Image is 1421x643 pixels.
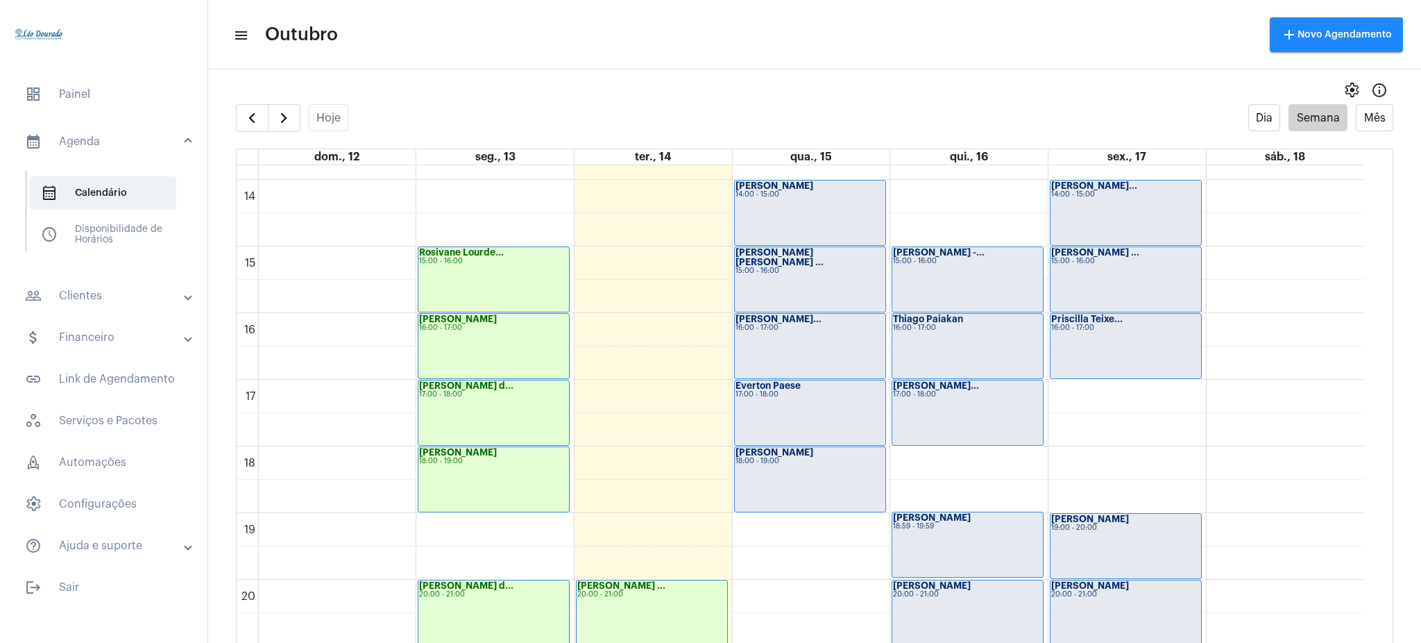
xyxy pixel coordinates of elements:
span: Novo Agendamento [1281,30,1392,40]
strong: Priscilla Teixe... [1051,315,1123,324]
span: settings [1343,82,1360,99]
img: 4c910ca3-f26c-c648-53c7-1a2041c6e520.jpg [11,7,67,62]
mat-panel-title: Ajuda e suporte [25,537,185,554]
mat-expansion-panel-header: sidenav iconAjuda e suporte [8,529,207,562]
strong: [PERSON_NAME] [735,448,813,457]
div: 15 [242,257,258,269]
div: 15:00 - 16:00 [735,267,885,275]
div: 15:00 - 16:00 [1051,258,1200,265]
div: 16:00 - 17:00 [893,324,1042,332]
span: Automações [14,446,194,479]
strong: Thiago Paiakan [893,315,963,324]
strong: [PERSON_NAME] -... [893,248,985,257]
strong: [PERSON_NAME] [419,315,497,324]
div: sidenav iconAgenda [8,164,207,271]
strong: [PERSON_NAME] [893,581,971,590]
div: 19 [241,524,258,536]
strong: [PERSON_NAME]... [735,315,822,324]
mat-icon: sidenav icon [25,329,42,346]
a: 16 de outubro de 2025 [947,149,991,165]
strong: Everton Paese [735,381,801,390]
span: Disponibilidade de Horários [30,218,176,251]
div: 20:00 - 21:00 [893,591,1042,599]
span: sidenav icon [25,496,42,512]
button: settings [1338,76,1365,104]
strong: [PERSON_NAME] ... [577,581,665,590]
span: Sair [14,571,194,604]
button: Dia [1248,104,1281,131]
div: 16:00 - 17:00 [735,324,885,332]
span: Serviços e Pacotes [14,404,194,437]
mat-panel-title: Clientes [25,287,185,304]
mat-panel-title: Agenda [25,133,185,150]
div: 20:00 - 21:00 [419,591,568,599]
strong: [PERSON_NAME] [419,448,497,457]
mat-icon: sidenav icon [25,133,42,150]
div: 14 [241,190,258,203]
button: Semana [1288,104,1347,131]
span: Painel [14,78,194,111]
span: sidenav icon [25,412,42,429]
mat-expansion-panel-header: sidenav iconClientes [8,279,207,312]
a: 12 de outubro de 2025 [312,149,362,165]
mat-icon: sidenav icon [25,371,42,387]
strong: Rosivane Lourde... [419,248,504,257]
span: Calendário [30,176,176,210]
div: 16 [241,324,258,336]
mat-icon: sidenav icon [25,579,42,596]
strong: [PERSON_NAME] [1051,515,1129,524]
div: 17:00 - 18:00 [735,391,885,399]
div: 17:00 - 18:00 [419,391,568,399]
div: 14:00 - 15:00 [735,191,885,199]
div: 19:00 - 20:00 [1051,524,1200,532]
span: Configurações [14,487,194,521]
div: 18 [241,457,258,469]
strong: [PERSON_NAME] [893,513,971,522]
button: Semana Anterior [236,104,269,132]
div: 18:00 - 19:00 [735,458,885,465]
div: 16:00 - 17:00 [419,324,568,332]
mat-icon: sidenav icon [25,537,42,554]
div: 18:00 - 19:00 [419,458,568,465]
span: sidenav icon [41,226,58,243]
strong: [PERSON_NAME]... [893,381,979,390]
mat-icon: sidenav icon [25,287,42,304]
div: 17 [243,390,258,403]
mat-icon: add [1281,26,1297,43]
a: 15 de outubro de 2025 [788,149,835,165]
mat-expansion-panel-header: sidenav iconFinanceiro [8,321,207,354]
mat-icon: sidenav icon [233,27,247,44]
mat-icon: Info [1371,82,1388,99]
strong: [PERSON_NAME] d... [419,581,513,590]
button: Info [1365,76,1393,104]
strong: [PERSON_NAME] [1051,581,1129,590]
button: Próximo Semana [268,104,300,132]
div: 20:00 - 21:00 [1051,591,1200,599]
a: 18 de outubro de 2025 [1262,149,1308,165]
span: sidenav icon [25,454,42,471]
span: sidenav icon [41,185,58,201]
div: 15:00 - 16:00 [419,258,568,265]
div: 20:00 - 21:00 [577,591,726,599]
button: Hoje [309,104,349,131]
div: 14:00 - 15:00 [1051,191,1200,199]
span: sidenav icon [25,86,42,103]
strong: [PERSON_NAME] d... [419,381,513,390]
div: 20 [239,590,258,603]
strong: [PERSON_NAME] [PERSON_NAME] ... [735,248,824,267]
div: 15:00 - 16:00 [893,258,1042,265]
strong: [PERSON_NAME] [735,181,813,190]
mat-expansion-panel-header: sidenav iconAgenda [8,119,207,164]
button: Mês [1356,104,1393,131]
button: Novo Agendamento [1270,17,1403,52]
div: 18:59 - 19:59 [893,523,1042,531]
strong: [PERSON_NAME] ... [1051,248,1139,257]
mat-panel-title: Financeiro [25,329,185,346]
strong: [PERSON_NAME]... [1051,181,1137,190]
div: 16:00 - 17:00 [1051,324,1200,332]
a: 14 de outubro de 2025 [632,149,674,165]
span: Outubro [265,24,338,46]
span: Link de Agendamento [14,362,194,396]
div: 17:00 - 18:00 [893,391,1042,399]
a: 13 de outubro de 2025 [473,149,518,165]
